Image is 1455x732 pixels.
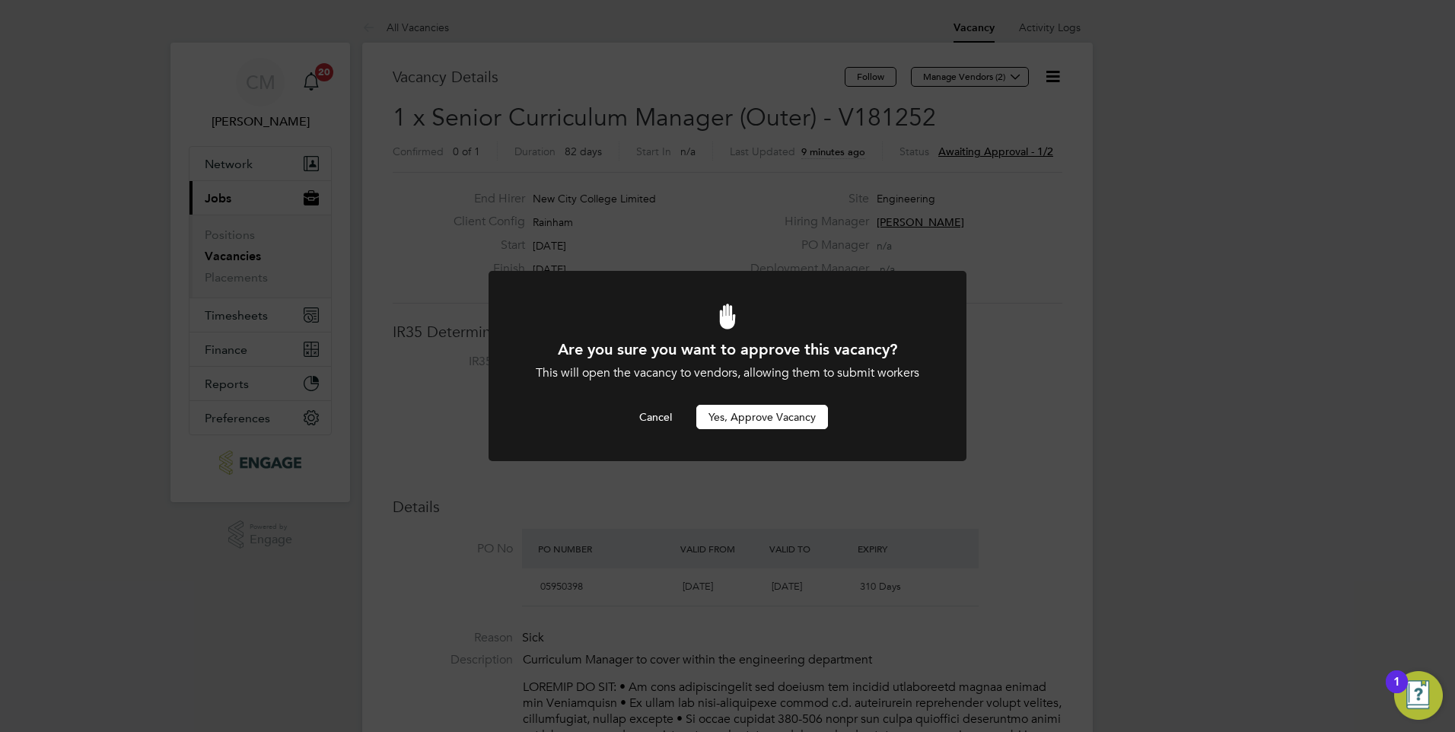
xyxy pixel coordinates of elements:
[627,405,684,429] button: Cancel
[1393,682,1400,702] div: 1
[530,339,925,359] h1: Are you sure you want to approve this vacancy?
[536,365,919,380] span: This will open the vacancy to vendors, allowing them to submit workers
[696,405,828,429] button: Yes, Approve Vacancy
[1394,671,1443,720] button: Open Resource Center, 1 new notification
